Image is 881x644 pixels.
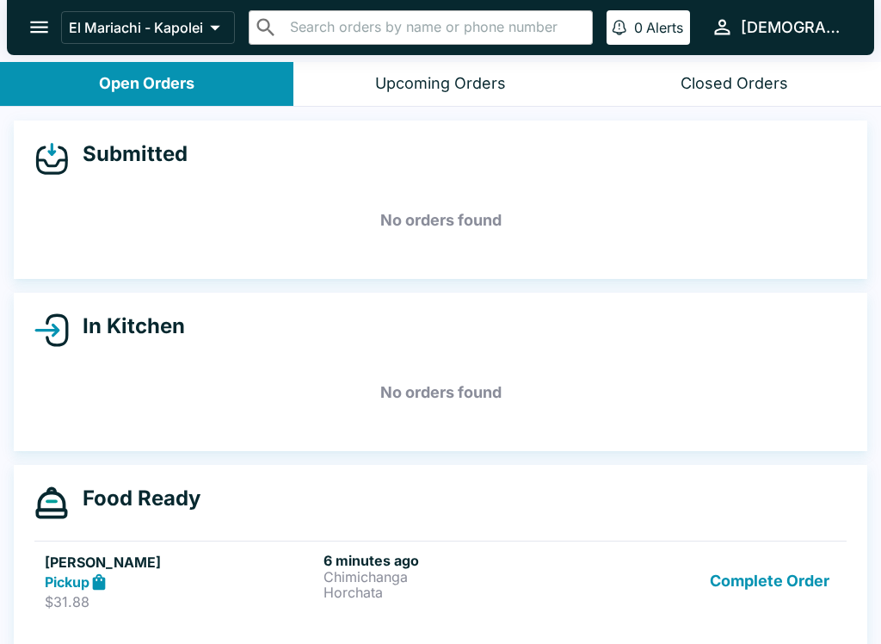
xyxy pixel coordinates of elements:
button: open drawer [17,5,61,49]
button: El Mariachi - Kapolei [61,11,235,44]
p: $31.88 [45,593,317,610]
input: Search orders by name or phone number [285,15,585,40]
div: Upcoming Orders [375,74,506,94]
div: Closed Orders [681,74,788,94]
h4: Submitted [69,141,188,167]
p: Chimichanga [323,569,595,585]
div: [DEMOGRAPHIC_DATA] [741,17,847,38]
p: 0 [634,19,643,36]
a: [PERSON_NAME]Pickup$31.886 minutes agoChimichangaHorchataComplete Order [34,541,847,622]
h5: [PERSON_NAME] [45,552,317,573]
button: Complete Order [703,552,836,611]
h6: 6 minutes ago [323,552,595,569]
p: Alerts [646,19,683,36]
strong: Pickup [45,573,89,591]
h4: Food Ready [69,486,200,511]
div: Open Orders [99,74,194,94]
h5: No orders found [34,189,847,251]
p: El Mariachi - Kapolei [69,19,203,36]
p: Horchata [323,585,595,600]
h4: In Kitchen [69,313,185,339]
h5: No orders found [34,362,847,424]
button: [DEMOGRAPHIC_DATA] [704,9,853,46]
